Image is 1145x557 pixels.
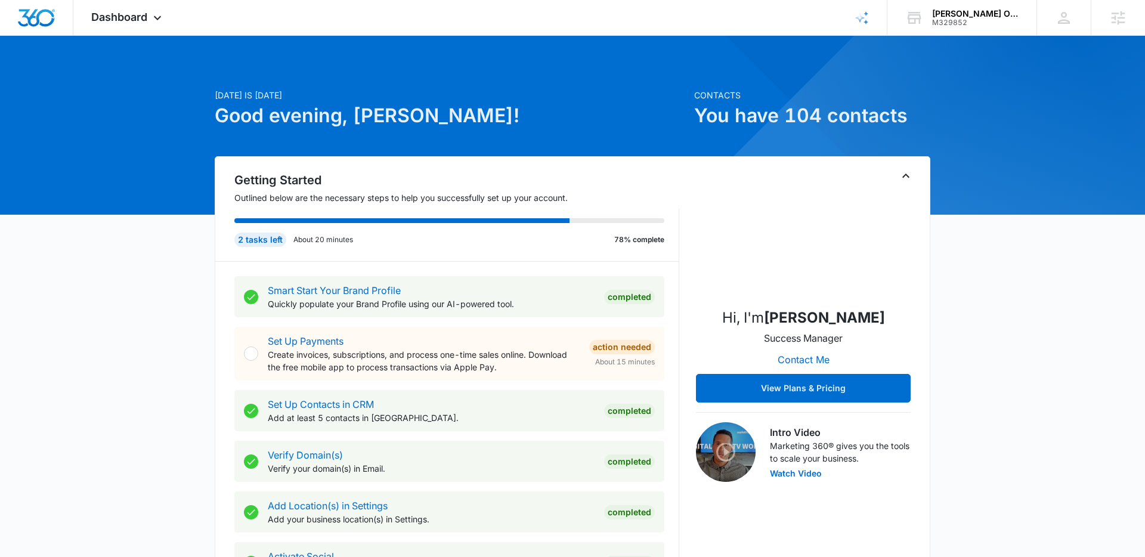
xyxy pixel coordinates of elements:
[694,101,930,130] h1: You have 104 contacts
[268,398,374,410] a: Set Up Contacts in CRM
[744,178,863,298] img: Angelis Torres
[215,101,687,130] h1: Good evening, [PERSON_NAME]!
[722,307,885,329] p: Hi, I'm
[770,469,822,478] button: Watch Video
[614,234,664,245] p: 78% complete
[694,89,930,101] p: Contacts
[764,331,843,345] p: Success Manager
[268,411,595,424] p: Add at least 5 contacts in [GEOGRAPHIC_DATA].
[604,454,655,469] div: Completed
[268,348,580,373] p: Create invoices, subscriptions, and process one-time sales online. Download the free mobile app t...
[234,233,286,247] div: 2 tasks left
[604,404,655,418] div: Completed
[696,374,911,403] button: View Plans & Pricing
[770,440,911,465] p: Marketing 360® gives you the tools to scale your business.
[932,18,1019,27] div: account id
[268,462,595,475] p: Verify your domain(s) in Email.
[268,500,388,512] a: Add Location(s) in Settings
[91,11,147,23] span: Dashboard
[268,335,343,347] a: Set Up Payments
[268,513,595,525] p: Add your business location(s) in Settings.
[215,89,687,101] p: [DATE] is [DATE]
[770,425,911,440] h3: Intro Video
[604,505,655,519] div: Completed
[696,422,756,482] img: Intro Video
[604,290,655,304] div: Completed
[932,9,1019,18] div: account name
[268,298,595,310] p: Quickly populate your Brand Profile using our AI-powered tool.
[234,191,679,204] p: Outlined below are the necessary steps to help you successfully set up your account.
[293,234,353,245] p: About 20 minutes
[766,345,841,374] button: Contact Me
[268,449,343,461] a: Verify Domain(s)
[589,340,655,354] div: Action Needed
[764,309,885,326] strong: [PERSON_NAME]
[899,169,913,183] button: Toggle Collapse
[595,357,655,367] span: About 15 minutes
[268,284,401,296] a: Smart Start Your Brand Profile
[234,171,679,189] h2: Getting Started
